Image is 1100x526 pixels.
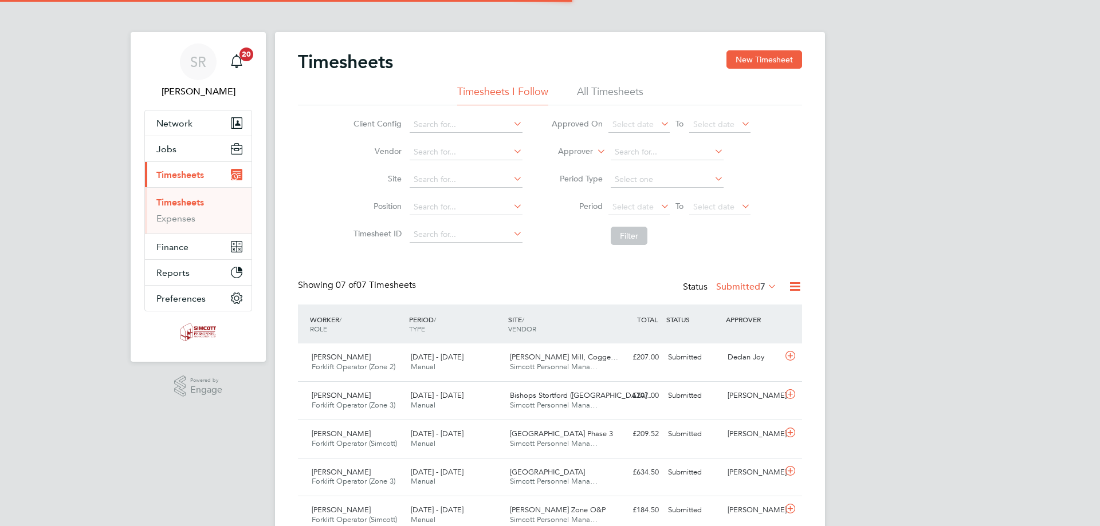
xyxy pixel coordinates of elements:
[409,324,425,333] span: TYPE
[411,476,435,486] span: Manual
[411,390,463,400] span: [DATE] - [DATE]
[637,315,658,324] span: TOTAL
[510,515,598,524] span: Simcott Personnel Mana…
[350,146,402,156] label: Vendor
[663,463,723,482] div: Submitted
[312,429,371,438] span: [PERSON_NAME]
[663,309,723,330] div: STATUS
[156,293,206,304] span: Preferences
[156,242,188,252] span: Finance
[510,390,654,400] span: Bishops Stortford ([GEOGRAPHIC_DATA]…
[663,348,723,367] div: Submitted
[411,438,435,448] span: Manual
[145,286,252,311] button: Preferences
[312,362,395,371] span: Forklift Operator (Zone 2)
[180,323,217,341] img: simcott-logo-retina.png
[577,85,643,105] li: All Timesheets
[411,362,435,371] span: Manual
[716,281,777,292] label: Submitted
[726,50,802,69] button: New Timesheet
[604,386,663,405] div: £207.00
[144,43,252,98] a: SR[PERSON_NAME]
[190,385,222,395] span: Engage
[611,144,724,160] input: Search for...
[551,201,603,211] label: Period
[672,116,687,131] span: To
[406,309,505,339] div: PERIOD
[723,309,783,330] div: APPROVER
[145,260,252,285] button: Reports
[551,173,603,184] label: Period Type
[411,400,435,410] span: Manual
[312,505,371,515] span: [PERSON_NAME]
[336,279,416,291] span: 07 Timesheets
[310,324,327,333] span: ROLE
[190,54,206,69] span: SR
[551,118,603,129] label: Approved On
[298,279,418,291] div: Showing
[411,429,463,438] span: [DATE] - [DATE]
[510,467,585,477] span: [GEOGRAPHIC_DATA]
[604,501,663,520] div: £184.50
[144,85,252,98] span: Scott Ridgers
[131,32,266,362] nav: Main navigation
[410,172,522,188] input: Search for...
[312,467,371,477] span: [PERSON_NAME]
[411,505,463,515] span: [DATE] - [DATE]
[434,315,436,324] span: /
[339,315,341,324] span: /
[307,309,406,339] div: WORKER
[604,348,663,367] div: £207.00
[350,228,402,239] label: Timesheet ID
[312,438,397,448] span: Forklift Operator (Simcott)
[541,146,593,157] label: Approver
[510,352,618,362] span: [PERSON_NAME] Mill, Cogge…
[156,267,190,278] span: Reports
[156,213,195,224] a: Expenses
[510,438,598,448] span: Simcott Personnel Mana…
[663,501,723,520] div: Submitted
[510,400,598,410] span: Simcott Personnel Mana…
[672,199,687,213] span: To
[145,234,252,259] button: Finance
[604,425,663,444] div: £209.52
[663,425,723,444] div: Submitted
[410,144,522,160] input: Search for...
[723,501,783,520] div: [PERSON_NAME]
[145,110,252,136] button: Network
[298,50,393,73] h2: Timesheets
[693,201,734,212] span: Select date
[723,348,783,367] div: Declan Joy
[312,400,395,410] span: Forklift Operator (Zone 3)
[410,199,522,215] input: Search for...
[156,169,204,180] span: Timesheets
[510,505,606,515] span: [PERSON_NAME] Zone O&P
[225,43,248,80] a: 20
[693,119,734,129] span: Select date
[611,227,647,245] button: Filter
[604,463,663,482] div: £634.50
[145,187,252,234] div: Timesheets
[508,324,536,333] span: VENDOR
[312,476,395,486] span: Forklift Operator (Zone 3)
[510,429,613,438] span: [GEOGRAPHIC_DATA] Phase 3
[723,386,783,405] div: [PERSON_NAME]
[410,227,522,243] input: Search for...
[411,352,463,362] span: [DATE] - [DATE]
[312,352,371,362] span: [PERSON_NAME]
[312,390,371,400] span: [PERSON_NAME]
[410,117,522,133] input: Search for...
[411,467,463,477] span: [DATE] - [DATE]
[156,118,192,129] span: Network
[505,309,604,339] div: SITE
[663,386,723,405] div: Submitted
[190,375,222,385] span: Powered by
[144,323,252,341] a: Go to home page
[411,515,435,524] span: Manual
[145,136,252,161] button: Jobs
[723,463,783,482] div: [PERSON_NAME]
[145,162,252,187] button: Timesheets
[611,172,724,188] input: Select one
[239,48,253,61] span: 20
[350,173,402,184] label: Site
